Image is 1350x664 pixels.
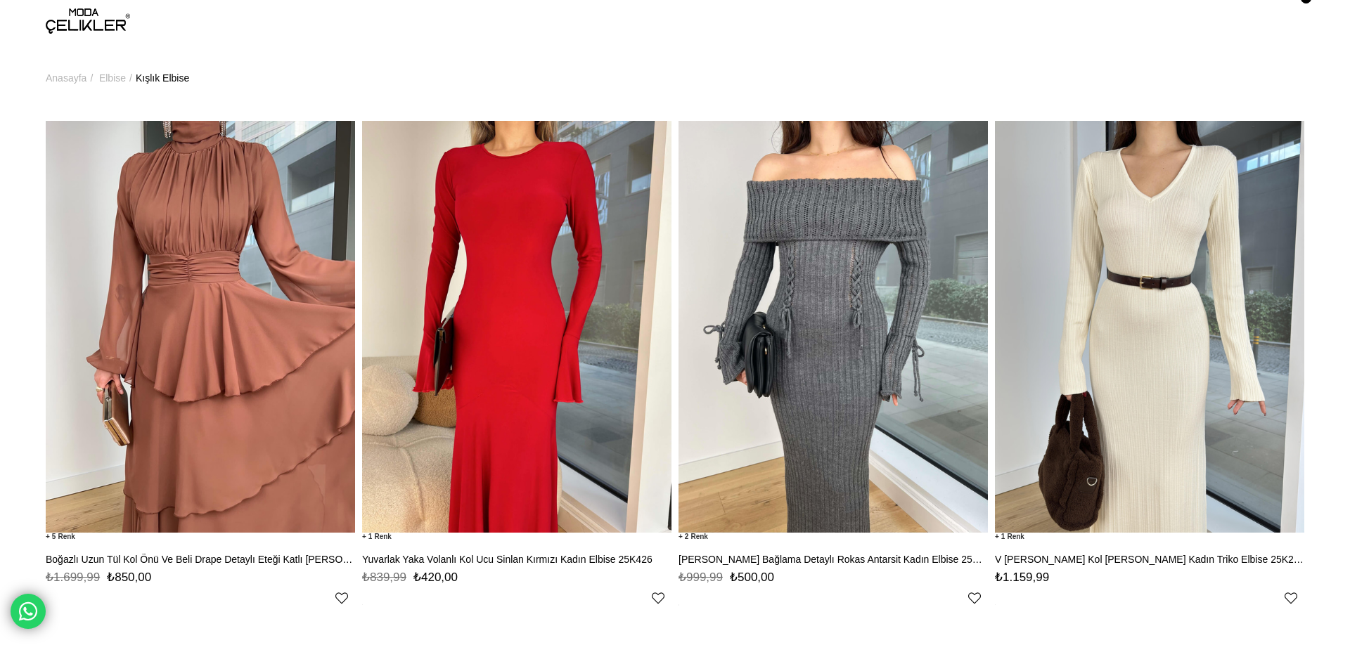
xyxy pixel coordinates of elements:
[679,120,988,532] img: Madonna Yaka Bağlama Detaylı Rokas Antarsit Kadın Elbise 25K325
[1285,592,1297,604] a: Favorilere Ekle
[99,42,136,114] li: >
[136,42,189,114] a: Kışlık Elbise
[995,532,1024,541] span: 1
[46,571,100,584] span: ₺1.699,99
[413,571,458,584] span: ₺420,00
[362,553,671,566] a: Yuvarlak Yaka Volanlı Kol Ucu Sinlan Kırmızı Kadın Elbise 25K426
[46,42,86,114] a: Anasayfa
[362,571,406,584] span: ₺839,99
[46,553,355,566] a: Boğazlı Uzun Tül Kol Önü Ve Beli Drape Detaylı Eteği Katlı [PERSON_NAME] Kadın Elbise 24k000156
[46,120,355,532] img: Boğazlı Uzun Tül Kol Önü Ve Beli Drape Detaylı Eteği Katlı Alicia Kahve Kadın Elbise 24k000156
[362,532,392,541] span: 1
[679,553,988,566] a: [PERSON_NAME] Bağlama Detaylı Rokas Antarsit Kadın Elbise 25K325
[46,532,75,541] span: 5
[730,571,774,584] span: ₺500,00
[46,8,130,34] img: logo
[995,120,1304,532] img: V Yaka Uzun Kol Mirka Taş Kadın Triko Elbise 25K227
[995,553,1304,566] a: V [PERSON_NAME] Kol [PERSON_NAME] Kadın Triko Elbise 25K227
[652,592,664,604] a: Favorilere Ekle
[107,571,151,584] span: ₺850,00
[968,592,981,604] a: Favorilere Ekle
[335,592,348,604] a: Favorilere Ekle
[679,605,679,606] img: png;base64,iVBORw0KGgoAAAANSUhEUgAAAAEAAAABCAYAAAAfFcSJAAAAAXNSR0IArs4c6QAAAA1JREFUGFdjePfu3X8ACW...
[362,120,671,532] img: Yuvarlak Yaka Volanlı Kol Ucu Sinlan Kırmızı Kadın Elbise 25K426
[995,571,1049,584] span: ₺1.159,99
[679,532,708,541] span: 2
[46,42,96,114] li: >
[99,42,126,114] a: Elbise
[679,571,723,584] span: ₺999,99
